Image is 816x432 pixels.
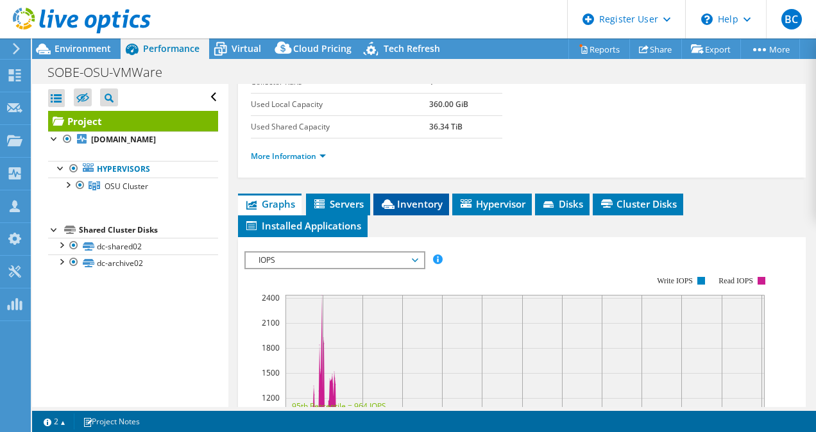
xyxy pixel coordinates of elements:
span: Cloud Pricing [293,42,352,54]
text: 1500 [262,367,280,378]
div: Shared Cluster Disks [79,222,218,238]
a: 2 [35,413,74,429]
a: Hypervisors [48,161,218,178]
a: Share [629,39,682,59]
span: Environment [55,42,111,54]
h1: SOBE-OSU-VMWare [42,65,182,79]
a: [DOMAIN_NAME] [48,131,218,148]
span: OSU Cluster [105,181,148,192]
b: 1 [429,76,434,87]
span: Hypervisor [459,197,525,210]
span: Inventory [380,197,443,210]
b: 360.00 GiB [429,99,468,110]
a: More Information [251,151,326,162]
span: Disks [541,197,583,210]
a: Reports [568,39,630,59]
text: 1200 [262,392,280,403]
text: 2100 [262,317,280,328]
text: 1800 [262,342,280,353]
span: Tech Refresh [384,42,440,54]
label: Used Local Capacity [251,98,429,111]
span: Graphs [244,197,295,210]
span: BC [781,9,802,29]
span: Servers [312,197,364,210]
span: Performance [143,42,200,54]
a: More [740,39,800,59]
b: 36.34 TiB [429,121,463,132]
a: dc-archive02 [48,254,218,271]
a: dc-shared02 [48,238,218,254]
text: 95th Percentile = 964 IOPS [292,401,386,411]
text: Read IOPS [718,276,753,285]
span: IOPS [252,253,417,268]
text: Write IOPS [657,276,693,285]
b: [DOMAIN_NAME] [91,134,156,145]
svg: \n [701,13,713,25]
a: Project Notes [74,413,149,429]
span: Cluster Disks [599,197,677,210]
text: 2400 [262,292,280,303]
label: Used Shared Capacity [251,120,429,133]
a: Export [681,39,741,59]
a: OSU Cluster [48,178,218,194]
span: Virtual [232,42,261,54]
a: Project [48,111,218,131]
span: Installed Applications [244,219,361,232]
